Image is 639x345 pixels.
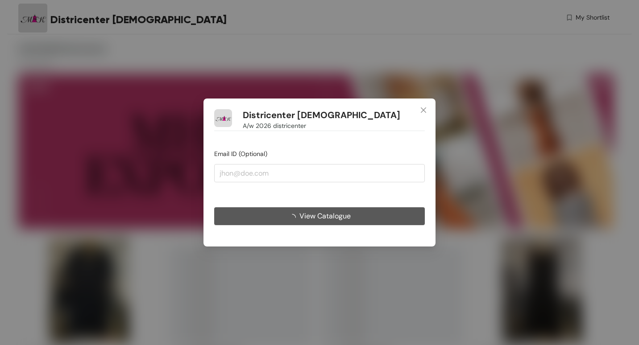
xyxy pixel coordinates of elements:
[420,107,427,114] span: close
[214,109,232,127] img: Buyer Portal
[214,164,425,182] input: jhon@doe.com
[214,150,267,158] span: Email ID (Optional)
[214,207,425,225] button: View Catalogue
[299,210,351,222] span: View Catalogue
[243,110,400,121] h1: Districenter [DEMOGRAPHIC_DATA]
[411,99,436,123] button: Close
[243,121,306,131] span: A/w 2026 districenter
[289,214,299,221] span: loading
